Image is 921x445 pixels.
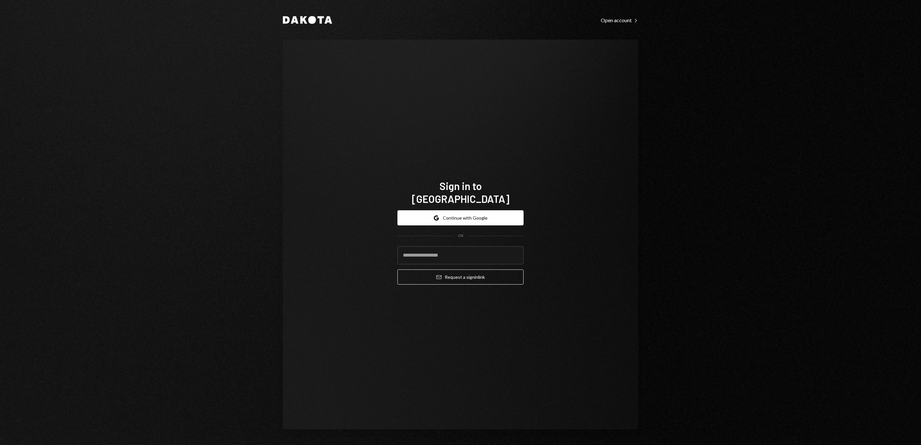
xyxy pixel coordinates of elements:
[458,233,463,239] div: OR
[397,210,524,225] button: Continue with Google
[397,269,524,285] button: Request a signinlink
[601,17,638,23] div: Open account
[601,16,638,23] a: Open account
[397,179,524,205] h1: Sign in to [GEOGRAPHIC_DATA]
